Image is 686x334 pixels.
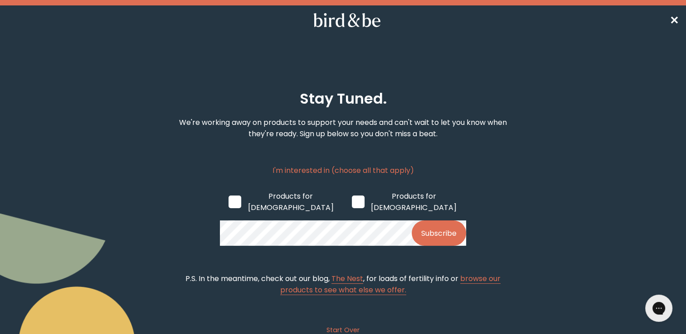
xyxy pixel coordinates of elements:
iframe: Gorgias live chat messenger [641,291,677,325]
p: P.S. In the meantime, check out our blog, , for loads of fertility info or [179,273,507,296]
h2: Stay Tuned. [300,88,387,110]
p: I'm interested in (choose all that apply) [220,165,466,176]
a: The Nest [331,273,363,284]
a: ✕ [670,12,679,28]
p: We're working away on products to support your needs and can't wait to let you know when they're ... [179,117,507,139]
span: ✕ [670,13,679,28]
label: Products for [DEMOGRAPHIC_DATA] [343,183,467,220]
button: Subscribe [412,220,466,246]
a: browse our products to see what else we offer. [280,273,501,295]
label: Products for [DEMOGRAPHIC_DATA] [220,183,343,220]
